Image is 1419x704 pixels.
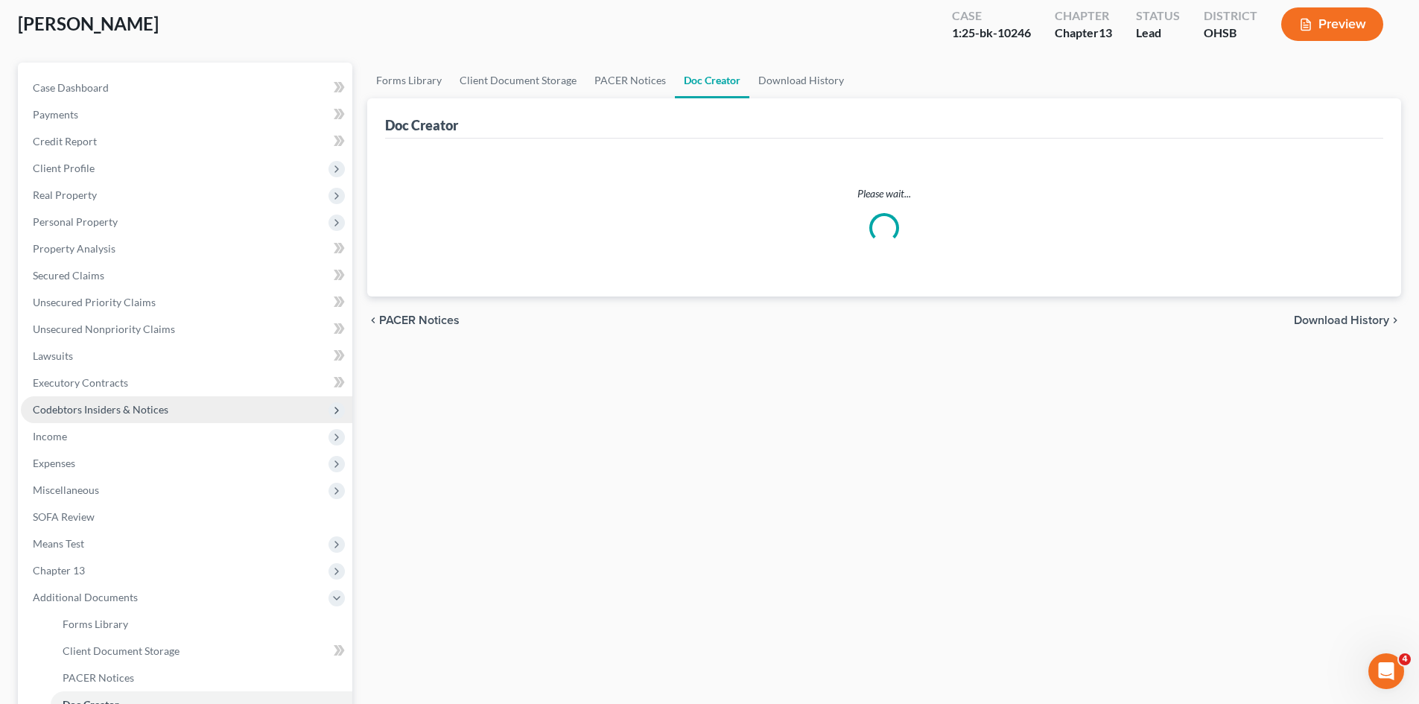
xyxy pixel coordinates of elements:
span: Income [33,430,67,443]
button: chevron_left PACER Notices [367,314,460,326]
iframe: Intercom live chat [1368,653,1404,689]
a: Unsecured Priority Claims [21,289,352,316]
a: Payments [21,101,352,128]
div: Chapter [1055,25,1112,42]
span: Additional Documents [33,591,138,603]
span: Real Property [33,188,97,201]
a: Property Analysis [21,235,352,262]
a: Doc Creator [675,63,749,98]
span: PACER Notices [379,314,460,326]
span: Unsecured Priority Claims [33,296,156,308]
span: SOFA Review [33,510,95,523]
a: PACER Notices [585,63,675,98]
div: Case [952,7,1031,25]
span: [PERSON_NAME] [18,13,159,34]
button: Download History chevron_right [1294,314,1401,326]
div: District [1204,7,1257,25]
button: Preview [1281,7,1383,41]
span: Case Dashboard [33,81,109,94]
p: Please wait... [397,186,1371,201]
a: Client Document Storage [451,63,585,98]
span: Executory Contracts [33,376,128,389]
span: Client Profile [33,162,95,174]
div: OHSB [1204,25,1257,42]
a: SOFA Review [21,504,352,530]
a: Forms Library [51,611,352,638]
div: Status [1136,7,1180,25]
span: Forms Library [63,618,128,630]
span: Property Analysis [33,242,115,255]
span: Unsecured Nonpriority Claims [33,323,175,335]
div: Doc Creator [385,116,458,134]
span: Lawsuits [33,349,73,362]
a: Executory Contracts [21,370,352,396]
a: Credit Report [21,128,352,155]
span: Credit Report [33,135,97,148]
span: Secured Claims [33,269,104,282]
div: Chapter [1055,7,1112,25]
a: Unsecured Nonpriority Claims [21,316,352,343]
span: Miscellaneous [33,483,99,496]
a: Case Dashboard [21,74,352,101]
span: 4 [1399,653,1411,665]
span: 13 [1099,25,1112,39]
span: Personal Property [33,215,118,228]
div: Lead [1136,25,1180,42]
span: Chapter 13 [33,564,85,577]
a: Secured Claims [21,262,352,289]
span: Client Document Storage [63,644,180,657]
a: Download History [749,63,853,98]
a: PACER Notices [51,665,352,691]
span: Download History [1294,314,1389,326]
a: Forms Library [367,63,451,98]
span: Codebtors Insiders & Notices [33,403,168,416]
span: Payments [33,108,78,121]
span: Expenses [33,457,75,469]
span: PACER Notices [63,671,134,684]
a: Client Document Storage [51,638,352,665]
div: 1:25-bk-10246 [952,25,1031,42]
span: Means Test [33,537,84,550]
i: chevron_left [367,314,379,326]
a: Lawsuits [21,343,352,370]
i: chevron_right [1389,314,1401,326]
